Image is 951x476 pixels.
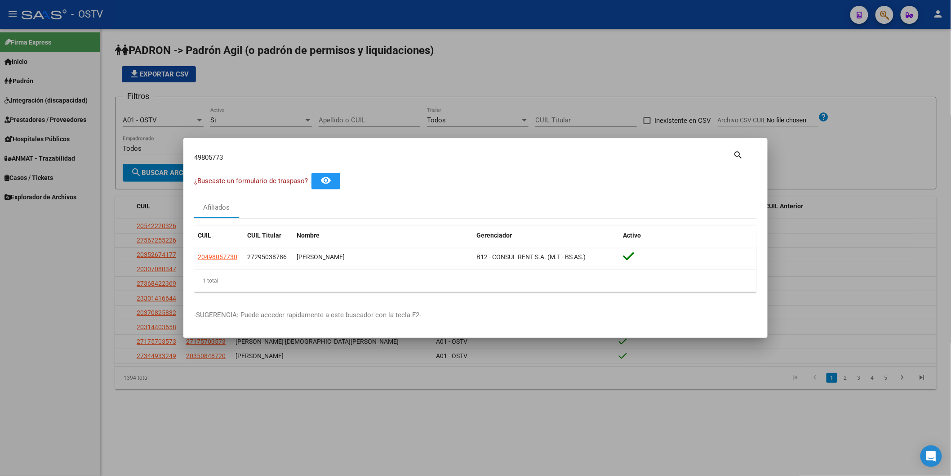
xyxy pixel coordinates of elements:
div: [PERSON_NAME] [297,252,469,262]
mat-icon: remove_red_eye [320,175,331,186]
datatable-header-cell: Nombre [293,226,473,245]
span: ¿Buscaste un formulario de traspaso? - [194,177,311,185]
datatable-header-cell: Activo [619,226,757,245]
span: 27295038786 [247,253,287,260]
span: Gerenciador [476,232,512,239]
datatable-header-cell: CUIL Titular [244,226,293,245]
datatable-header-cell: CUIL [194,226,244,245]
span: B12 - CONSUL RENT S.A. (M.T - BS AS.) [476,253,586,260]
datatable-header-cell: Gerenciador [473,226,619,245]
div: 1 total [194,269,757,292]
span: CUIL [198,232,211,239]
span: 20498057730 [198,253,237,260]
span: Nombre [297,232,320,239]
mat-icon: search [733,149,744,160]
div: Open Intercom Messenger [920,445,942,467]
span: CUIL Titular [247,232,281,239]
p: -SUGERENCIA: Puede acceder rapidamente a este buscador con la tecla F2- [194,310,757,320]
div: Afiliados [204,202,230,213]
span: Activo [623,232,641,239]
